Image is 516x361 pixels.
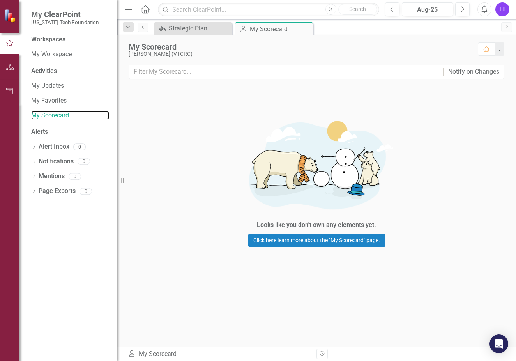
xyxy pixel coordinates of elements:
[31,10,99,19] span: My ClearPoint
[448,67,499,76] div: Notify on Changes
[402,2,453,16] button: Aug-25
[158,3,379,16] input: Search ClearPoint...
[156,23,230,33] a: Strategic Plan
[31,50,109,59] a: My Workspace
[39,187,76,196] a: Page Exports
[129,42,470,51] div: My Scorecard
[39,142,69,151] a: Alert Inbox
[80,188,92,195] div: 0
[39,172,65,181] a: Mentions
[248,234,385,247] a: Click here learn more about the "My Scorecard" page.
[405,5,451,14] div: Aug-25
[69,173,81,180] div: 0
[495,2,509,16] button: LT
[489,334,508,353] div: Open Intercom Messenger
[349,6,366,12] span: Search
[31,96,109,105] a: My Favorites
[338,4,377,15] button: Search
[78,158,90,165] div: 0
[39,157,74,166] a: Notifications
[169,23,230,33] div: Strategic Plan
[257,221,376,230] div: Looks like you don't own any elements yet.
[4,9,18,23] img: ClearPoint Strategy
[31,19,99,25] small: [US_STATE] Tech Foundation
[31,81,109,90] a: My Updates
[31,111,109,120] a: My Scorecard
[250,24,311,34] div: My Scorecard
[200,110,433,219] img: Getting started
[31,35,65,44] div: Workspaces
[31,67,109,76] div: Activities
[129,65,430,79] input: Filter My Scorecard...
[129,51,470,57] div: [PERSON_NAME] (VTCRC)
[128,350,311,359] div: My Scorecard
[73,143,86,150] div: 0
[31,127,109,136] div: Alerts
